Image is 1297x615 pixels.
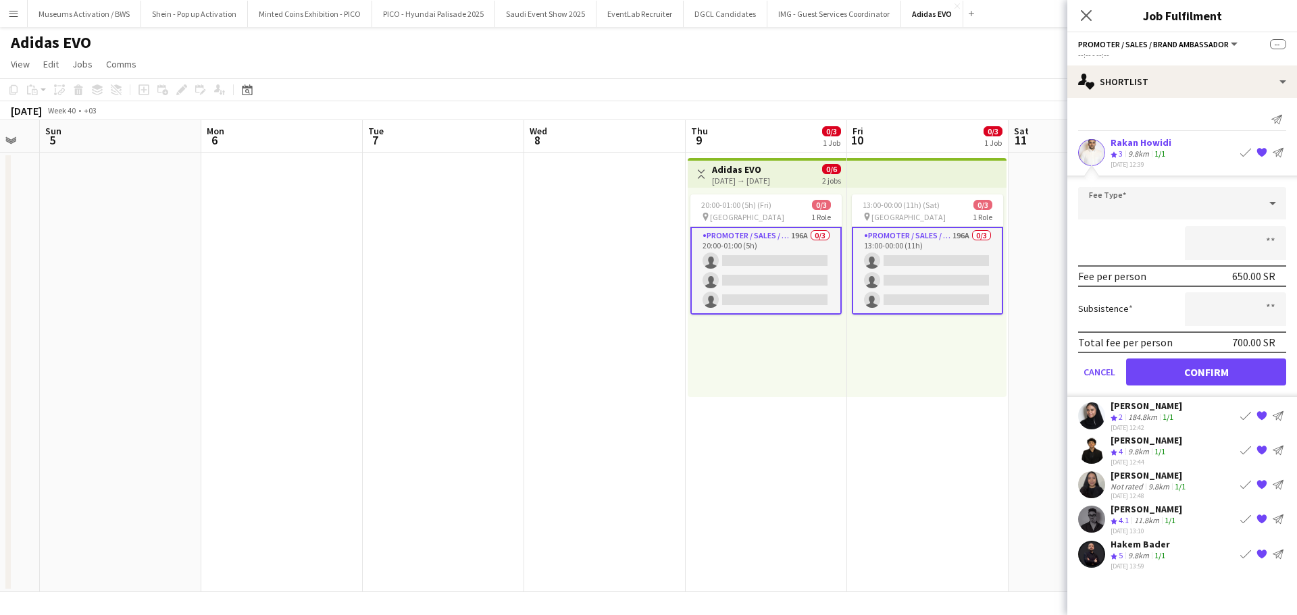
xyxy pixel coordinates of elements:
[1111,561,1170,570] div: [DATE] 13:59
[1111,423,1182,431] div: [DATE] 12:42
[1078,39,1240,49] button: Promoter / Sales / Brand Ambassador
[1078,336,1173,349] div: Total fee per person
[45,105,78,115] span: Week 40
[11,58,30,70] span: View
[1119,149,1123,159] span: 3
[689,132,708,148] span: 9
[1131,515,1162,527] div: 11.8km
[1014,125,1029,137] span: Sat
[1078,50,1286,60] div: --:-- - --:--
[1111,527,1182,535] div: [DATE] 13:10
[1111,481,1146,491] div: Not rated
[366,132,384,148] span: 7
[1078,303,1133,315] label: Subsistence
[1067,7,1297,24] h3: Job Fulfilment
[528,132,547,148] span: 8
[1154,550,1165,560] app-skills-label: 1/1
[1111,503,1182,515] div: [PERSON_NAME]
[1154,149,1165,159] app-skills-label: 1/1
[871,212,946,222] span: [GEOGRAPHIC_DATA]
[863,200,940,210] span: 13:00-00:00 (11h) (Sat)
[530,125,547,137] span: Wed
[1232,336,1275,349] div: 700.00 SR
[690,194,842,315] app-job-card: 20:00-01:00 (5h) (Fri)0/3 [GEOGRAPHIC_DATA]1 RolePromoter / Sales / Brand Ambassador196A0/320:00-...
[973,212,992,222] span: 1 Role
[710,212,784,222] span: [GEOGRAPHIC_DATA]
[1125,446,1152,458] div: 9.8km
[767,1,901,27] button: IMG - Guest Services Coordinator
[43,132,61,148] span: 5
[207,125,224,137] span: Mon
[596,1,684,27] button: EventLab Recruiter
[1154,446,1165,456] app-skills-label: 1/1
[901,1,963,27] button: Adidas EVO
[822,126,841,136] span: 0/3
[712,163,770,176] h3: Adidas EVO
[372,1,495,27] button: PICO - Hyundai Palisade 2025
[1125,412,1160,423] div: 184.8km
[72,58,93,70] span: Jobs
[853,125,863,137] span: Fri
[811,212,831,222] span: 1 Role
[368,125,384,137] span: Tue
[1111,434,1182,446] div: [PERSON_NAME]
[712,176,770,186] div: [DATE] → [DATE]
[5,55,35,73] a: View
[823,138,840,148] div: 1 Job
[1078,269,1146,283] div: Fee per person
[1232,269,1275,283] div: 650.00 SR
[28,1,141,27] button: Museums Activation / BWS
[1119,446,1123,456] span: 4
[684,1,767,27] button: DGCL Candidates
[84,105,97,115] div: +03
[1111,491,1188,500] div: [DATE] 12:48
[1111,538,1170,550] div: Hakem Bader
[822,164,841,174] span: 0/6
[1119,550,1123,560] span: 5
[495,1,596,27] button: Saudi Event Show 2025
[205,132,224,148] span: 6
[822,174,841,186] div: 2 jobs
[1078,358,1121,385] button: Cancel
[106,58,136,70] span: Comms
[690,227,842,315] app-card-role: Promoter / Sales / Brand Ambassador196A0/320:00-01:00 (5h)
[1111,458,1182,466] div: [DATE] 12:44
[1175,481,1186,491] app-skills-label: 1/1
[45,125,61,137] span: Sun
[1125,550,1152,562] div: 9.8km
[141,1,248,27] button: Shein - Pop up Activation
[67,55,98,73] a: Jobs
[11,104,42,117] div: [DATE]
[852,194,1003,315] app-job-card: 13:00-00:00 (11h) (Sat)0/3 [GEOGRAPHIC_DATA]1 RolePromoter / Sales / Brand Ambassador196A0/313:00...
[984,138,1002,148] div: 1 Job
[1111,160,1171,169] div: [DATE] 12:39
[101,55,142,73] a: Comms
[43,58,59,70] span: Edit
[691,125,708,137] span: Thu
[248,1,372,27] button: Minted Coins Exhibition - PICO
[1119,515,1129,525] span: 4.1
[973,200,992,210] span: 0/3
[1146,481,1172,491] div: 9.8km
[1067,65,1297,98] div: Shortlist
[38,55,64,73] a: Edit
[1012,132,1029,148] span: 11
[850,132,863,148] span: 10
[1111,400,1182,412] div: [PERSON_NAME]
[1126,358,1286,385] button: Confirm
[1165,515,1175,525] app-skills-label: 1/1
[1111,136,1171,149] div: Rakan Howidi
[984,126,1002,136] span: 0/3
[1125,149,1152,160] div: 9.8km
[1119,412,1123,422] span: 2
[1163,412,1173,422] app-skills-label: 1/1
[1078,39,1229,49] span: Promoter / Sales / Brand Ambassador
[1111,469,1188,481] div: [PERSON_NAME]
[1270,39,1286,49] span: --
[11,32,91,53] h1: Adidas EVO
[701,200,771,210] span: 20:00-01:00 (5h) (Fri)
[852,227,1003,315] app-card-role: Promoter / Sales / Brand Ambassador196A0/313:00-00:00 (11h)
[812,200,831,210] span: 0/3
